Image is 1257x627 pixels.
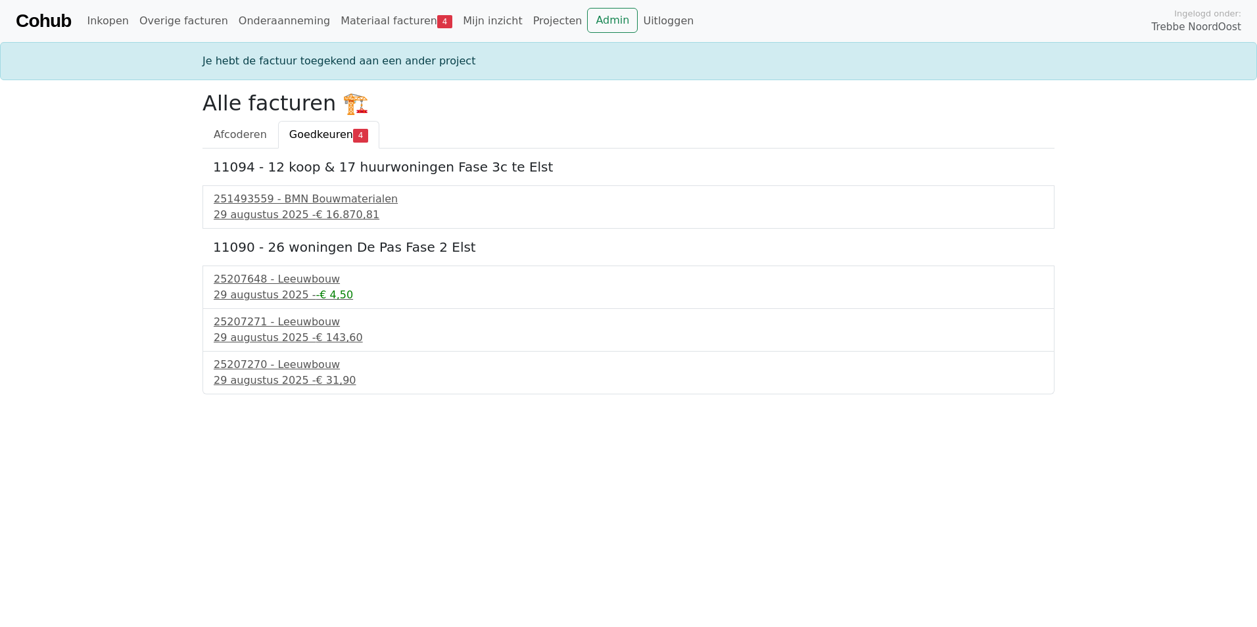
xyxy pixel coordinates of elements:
[134,8,233,34] a: Overige facturen
[214,207,1043,223] div: 29 augustus 2025 -
[353,129,368,142] span: 4
[214,314,1043,330] div: 25207271 - Leeuwbouw
[214,314,1043,346] a: 25207271 - Leeuwbouw29 augustus 2025 -€ 143,60
[214,271,1043,287] div: 25207648 - Leeuwbouw
[202,91,1055,116] h2: Alle facturen 🏗️
[214,373,1043,388] div: 29 augustus 2025 -
[195,53,1062,69] div: Je hebt de factuur toegekend aan een ander project
[587,8,638,33] a: Admin
[214,357,1043,373] div: 25207270 - Leeuwbouw
[213,239,1044,255] h5: 11090 - 26 woningen De Pas Fase 2 Elst
[213,159,1044,175] h5: 11094 - 12 koop & 17 huurwoningen Fase 3c te Elst
[316,289,353,301] span: -€ 4,50
[16,5,71,37] a: Cohub
[82,8,133,34] a: Inkopen
[316,374,356,386] span: € 31,90
[214,271,1043,303] a: 25207648 - Leeuwbouw29 augustus 2025 --€ 4,50
[214,191,1043,223] a: 251493559 - BMN Bouwmaterialen29 augustus 2025 -€ 16.870,81
[214,191,1043,207] div: 251493559 - BMN Bouwmaterialen
[528,8,588,34] a: Projecten
[202,121,278,149] a: Afcoderen
[335,8,458,34] a: Materiaal facturen4
[638,8,699,34] a: Uitloggen
[316,208,379,221] span: € 16.870,81
[214,357,1043,388] a: 25207270 - Leeuwbouw29 augustus 2025 -€ 31,90
[458,8,528,34] a: Mijn inzicht
[214,287,1043,303] div: 29 augustus 2025 -
[316,331,362,344] span: € 143,60
[1174,7,1241,20] span: Ingelogd onder:
[214,128,267,141] span: Afcoderen
[278,121,379,149] a: Goedkeuren4
[214,330,1043,346] div: 29 augustus 2025 -
[437,15,452,28] span: 4
[233,8,335,34] a: Onderaanneming
[289,128,353,141] span: Goedkeuren
[1152,20,1241,35] span: Trebbe NoordOost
